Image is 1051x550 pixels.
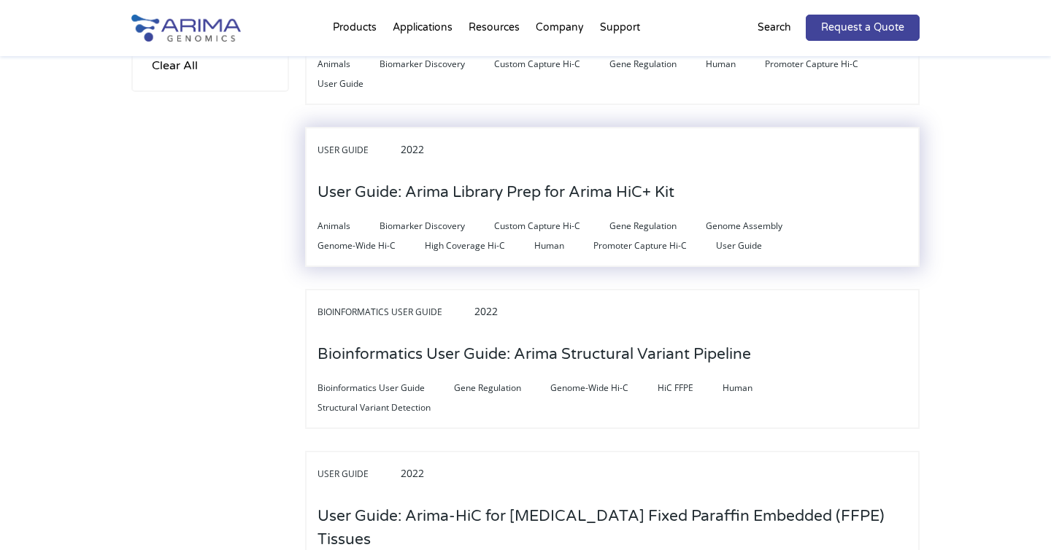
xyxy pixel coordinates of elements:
[758,18,791,37] p: Search
[593,237,716,255] span: Promoter Capture Hi-C
[534,237,593,255] span: Human
[147,55,202,76] input: Clear All
[706,55,765,73] span: Human
[317,55,380,73] span: Animals
[806,15,920,41] a: Request a Quote
[765,55,888,73] span: Promoter Capture Hi-C
[317,75,393,93] span: User Guide
[317,465,398,483] span: User Guide
[317,332,751,377] h3: Bioinformatics User Guide: Arima Structural Variant Pipeline
[317,217,380,235] span: Animals
[317,346,751,363] a: Bioinformatics User Guide: Arima Structural Variant Pipeline
[609,217,706,235] span: Gene Regulation
[317,170,674,215] h3: User Guide: Arima Library Prep for Arima HiC+ Kit
[317,532,907,548] a: User Guide: Arima-HiC for [MEDICAL_DATA] Fixed Paraffin Embedded (FFPE) Tissues
[454,379,550,397] span: Gene Regulation
[317,303,471,321] span: Bioinformatics User Guide
[494,217,609,235] span: Custom Capture Hi-C
[550,379,658,397] span: Genome-Wide Hi-C
[609,55,706,73] span: Gene Regulation
[317,142,398,159] span: User Guide
[317,399,460,417] span: Structural Variant Detection
[317,185,674,201] a: User Guide: Arima Library Prep for Arima HiC+ Kit
[317,237,425,255] span: Genome-Wide Hi-C
[723,379,782,397] span: Human
[317,379,454,397] span: Bioinformatics User Guide
[716,237,791,255] span: User Guide
[474,304,498,318] span: 2022
[658,379,723,397] span: HiC FFPE
[380,217,494,235] span: Biomarker Discovery
[494,55,609,73] span: Custom Capture Hi-C
[425,237,534,255] span: High Coverage Hi-C
[401,466,424,480] span: 2022
[401,142,424,156] span: 2022
[706,217,812,235] span: Genome Assembly
[131,15,241,42] img: Arima-Genomics-logo
[380,55,494,73] span: Biomarker Discovery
